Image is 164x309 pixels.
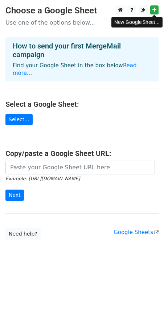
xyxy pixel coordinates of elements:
h3: Choose a Google Sheet [5,5,159,16]
h4: Copy/paste a Google Sheet URL: [5,149,159,158]
a: Google Sheets [114,229,159,236]
a: Need help? [5,228,41,240]
p: Use one of the options below... [5,19,159,26]
iframe: Chat Widget [128,274,164,309]
small: Example: [URL][DOMAIN_NAME] [5,176,80,181]
h4: Select a Google Sheet: [5,100,159,109]
div: New Google Sheet... [111,17,163,27]
a: Select... [5,114,33,125]
p: Find your Google Sheet in the box below [13,62,151,77]
input: Next [5,190,24,201]
h4: How to send your first MergeMail campaign [13,42,151,59]
a: Read more... [13,62,137,76]
input: Paste your Google Sheet URL here [5,161,155,174]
